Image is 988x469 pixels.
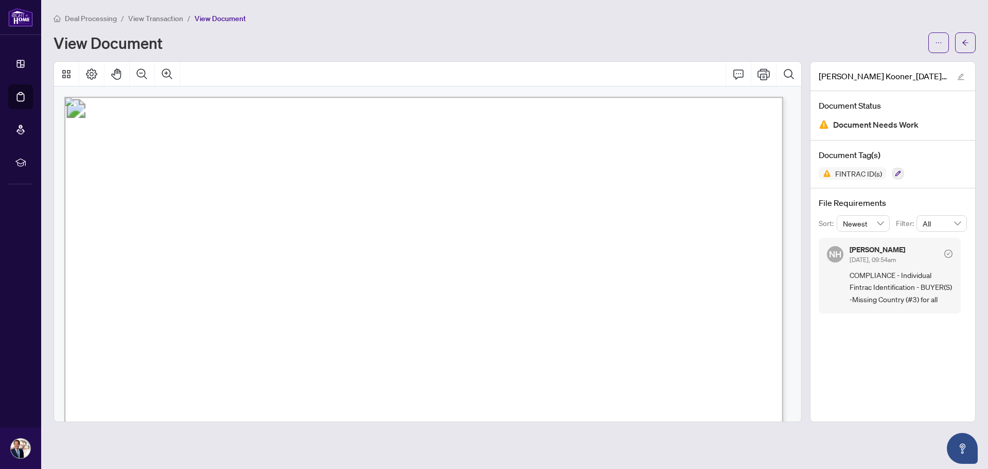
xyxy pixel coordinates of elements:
[187,12,190,24] li: /
[54,15,61,22] span: home
[957,73,964,80] span: edit
[962,39,969,46] span: arrow-left
[819,149,967,161] h4: Document Tag(s)
[819,167,831,180] img: Status Icon
[896,218,916,229] p: Filter:
[54,34,163,51] h1: View Document
[850,269,952,305] span: COMPLIANCE - Individual Fintrac Identification - BUYER(S) -Missing Country (#3) for all
[819,218,837,229] p: Sort:
[923,216,961,231] span: All
[935,39,942,46] span: ellipsis
[819,197,967,209] h4: File Requirements
[819,70,947,82] span: [PERSON_NAME] Kooner_[DATE] 16_36_42.pdf
[850,256,896,264] span: [DATE], 09:54am
[819,119,829,130] img: Document Status
[944,250,952,258] span: check-circle
[128,14,183,23] span: View Transaction
[829,248,841,261] span: NH
[831,170,886,177] span: FINTRAC ID(s)
[121,12,124,24] li: /
[947,433,978,464] button: Open asap
[833,118,919,132] span: Document Needs Work
[65,14,117,23] span: Deal Processing
[843,216,884,231] span: Newest
[195,14,246,23] span: View Document
[850,246,905,253] h5: [PERSON_NAME]
[819,99,967,112] h4: Document Status
[11,439,30,458] img: Profile Icon
[8,8,33,27] img: logo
